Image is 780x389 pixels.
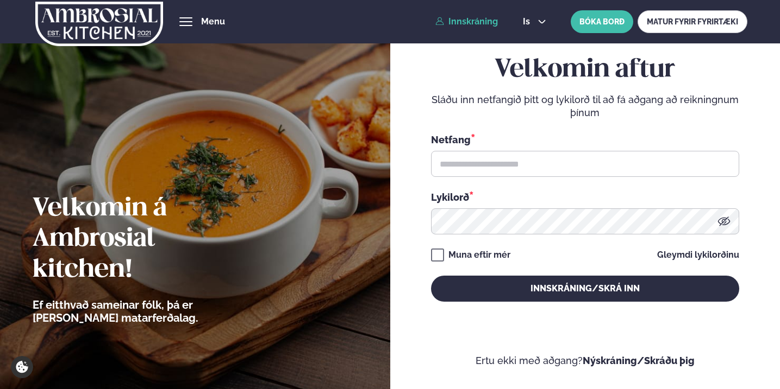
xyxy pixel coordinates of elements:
a: Innskráning [435,17,498,27]
a: Nýskráning/Skráðu þig [583,355,695,366]
button: hamburger [179,15,192,28]
h2: Velkomin á Ambrosial kitchen! [33,194,258,285]
span: is [523,17,533,26]
h2: Velkomin aftur [431,55,739,85]
p: Sláðu inn netfangið þitt og lykilorð til að fá aðgang að reikningnum þínum [431,93,739,119]
a: Gleymdi lykilorðinu [657,251,739,259]
div: Lykilorð [431,190,739,204]
img: logo [35,2,164,46]
a: Cookie settings [11,356,33,378]
button: Innskráning/Skrá inn [431,276,739,302]
button: BÓKA BORÐ [571,10,633,33]
p: Ef eitthvað sameinar fólk, þá er [PERSON_NAME] matarferðalag. [33,298,258,324]
div: Netfang [431,132,739,146]
button: is [514,17,555,26]
p: Ertu ekki með aðgang? [422,354,747,367]
a: MATUR FYRIR FYRIRTÆKI [638,10,747,33]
